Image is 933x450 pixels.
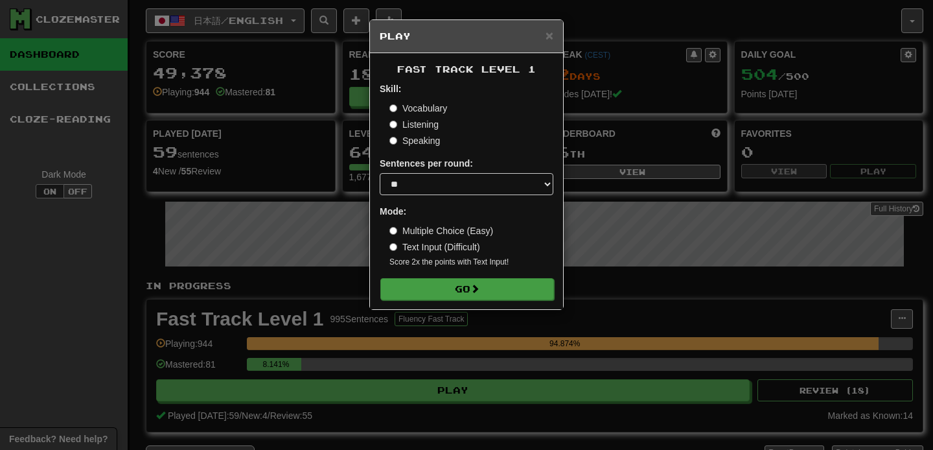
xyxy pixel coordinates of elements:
label: Sentences per round: [380,157,473,170]
label: Text Input (Difficult) [389,241,480,254]
strong: Skill: [380,84,401,94]
input: Vocabulary [389,104,397,112]
input: Speaking [389,137,397,145]
label: Vocabulary [389,102,447,115]
input: Listening [389,121,397,128]
label: Multiple Choice (Easy) [389,224,493,237]
small: Score 2x the points with Text Input ! [389,257,553,268]
label: Speaking [389,134,440,147]
input: Multiple Choice (Easy) [389,227,397,235]
button: Go [380,278,554,300]
input: Text Input (Difficult) [389,243,397,251]
label: Listening [389,118,439,131]
span: × [546,28,553,43]
strong: Mode: [380,206,406,217]
span: Fast Track Level 1 [397,64,536,75]
button: Close [546,29,553,42]
h5: Play [380,30,553,43]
